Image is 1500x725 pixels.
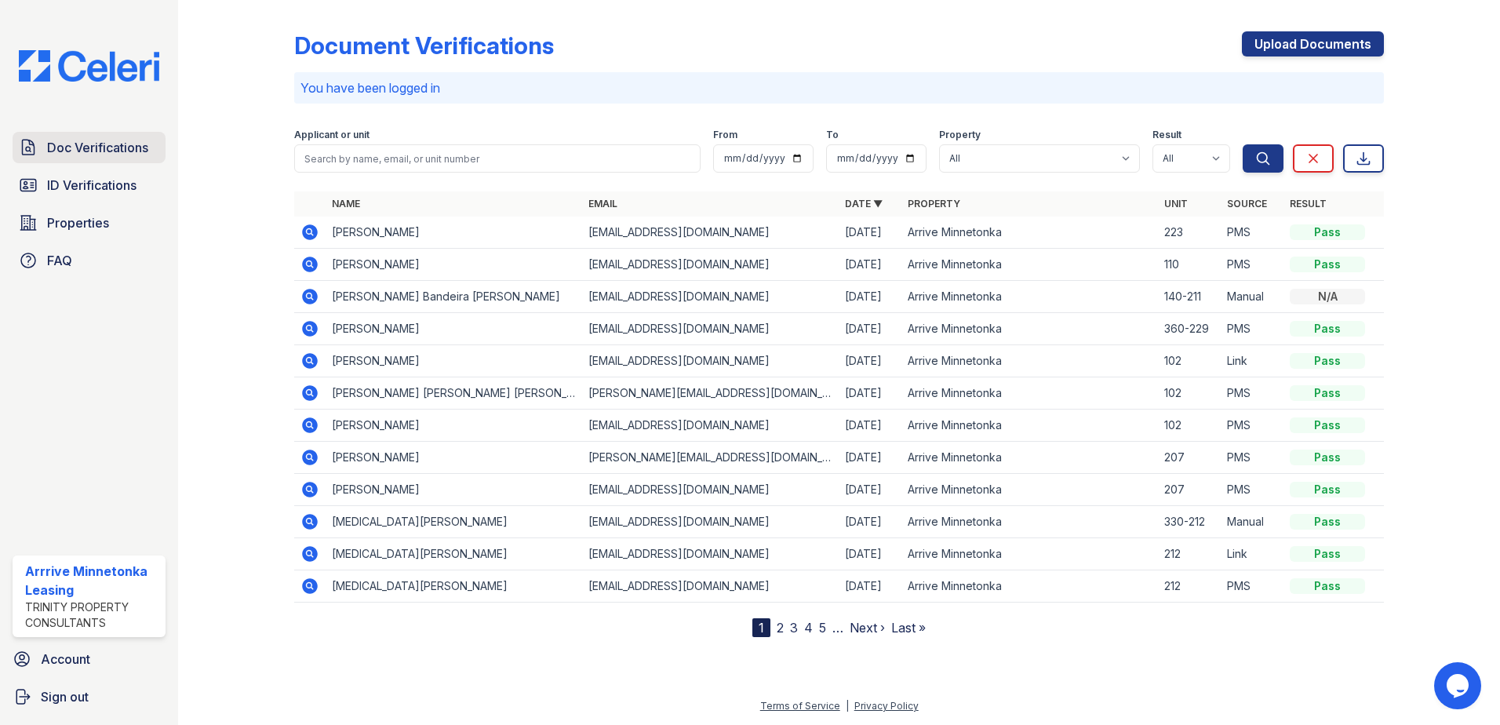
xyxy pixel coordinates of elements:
[1221,217,1283,249] td: PMS
[1290,385,1365,401] div: Pass
[582,313,839,345] td: [EMAIL_ADDRESS][DOMAIN_NAME]
[832,618,843,637] span: …
[1158,249,1221,281] td: 110
[1158,570,1221,603] td: 212
[1158,410,1221,442] td: 102
[901,313,1158,345] td: Arrive Minnetonka
[901,281,1158,313] td: Arrive Minnetonka
[839,570,901,603] td: [DATE]
[582,217,839,249] td: [EMAIL_ADDRESS][DOMAIN_NAME]
[839,538,901,570] td: [DATE]
[752,618,770,637] div: 1
[1221,506,1283,538] td: Manual
[1242,31,1384,56] a: Upload Documents
[1290,578,1365,594] div: Pass
[1290,321,1365,337] div: Pass
[6,50,172,82] img: CE_Logo_Blue-a8612792a0a2168367f1c8372b55b34899dd931a85d93a1a3d3e32e68fde9ad4.png
[839,249,901,281] td: [DATE]
[901,377,1158,410] td: Arrive Minnetonka
[839,281,901,313] td: [DATE]
[839,345,901,377] td: [DATE]
[326,410,582,442] td: [PERSON_NAME]
[6,681,172,712] a: Sign out
[819,620,826,636] a: 5
[1434,662,1484,709] iframe: chat widget
[13,132,166,163] a: Doc Verifications
[1158,474,1221,506] td: 207
[1221,442,1283,474] td: PMS
[294,129,370,141] label: Applicant or unit
[901,410,1158,442] td: Arrive Minnetonka
[908,198,960,209] a: Property
[1158,538,1221,570] td: 212
[1158,345,1221,377] td: 102
[1158,313,1221,345] td: 360-229
[901,442,1158,474] td: Arrive Minnetonka
[804,620,813,636] a: 4
[891,620,926,636] a: Last »
[1221,313,1283,345] td: PMS
[1158,506,1221,538] td: 330-212
[846,700,849,712] div: |
[6,643,172,675] a: Account
[582,506,839,538] td: [EMAIL_ADDRESS][DOMAIN_NAME]
[47,213,109,232] span: Properties
[1227,198,1267,209] a: Source
[1290,353,1365,369] div: Pass
[326,570,582,603] td: [MEDICAL_DATA][PERSON_NAME]
[1290,546,1365,562] div: Pass
[332,198,360,209] a: Name
[839,442,901,474] td: [DATE]
[826,129,839,141] label: To
[47,176,137,195] span: ID Verifications
[839,410,901,442] td: [DATE]
[13,245,166,276] a: FAQ
[1290,482,1365,497] div: Pass
[326,474,582,506] td: [PERSON_NAME]
[1221,345,1283,377] td: Link
[1290,198,1327,209] a: Result
[854,700,919,712] a: Privacy Policy
[1290,257,1365,272] div: Pass
[582,442,839,474] td: [PERSON_NAME][EMAIL_ADDRESS][DOMAIN_NAME]
[1152,129,1181,141] label: Result
[1290,450,1365,465] div: Pass
[326,377,582,410] td: [PERSON_NAME] [PERSON_NAME] [PERSON_NAME]
[41,650,90,669] span: Account
[25,599,159,631] div: Trinity Property Consultants
[326,249,582,281] td: [PERSON_NAME]
[845,198,883,209] a: Date ▼
[1290,514,1365,530] div: Pass
[1290,417,1365,433] div: Pass
[901,345,1158,377] td: Arrive Minnetonka
[326,345,582,377] td: [PERSON_NAME]
[582,249,839,281] td: [EMAIL_ADDRESS][DOMAIN_NAME]
[13,169,166,201] a: ID Verifications
[326,217,582,249] td: [PERSON_NAME]
[1221,570,1283,603] td: PMS
[790,620,798,636] a: 3
[300,78,1378,97] p: You have been logged in
[294,31,554,60] div: Document Verifications
[1158,442,1221,474] td: 207
[901,249,1158,281] td: Arrive Minnetonka
[1164,198,1188,209] a: Unit
[326,281,582,313] td: [PERSON_NAME] Bandeira [PERSON_NAME]
[294,144,701,173] input: Search by name, email, or unit number
[777,620,784,636] a: 2
[839,313,901,345] td: [DATE]
[25,562,159,599] div: Arrrive Minnetonka Leasing
[47,138,148,157] span: Doc Verifications
[1221,538,1283,570] td: Link
[1158,377,1221,410] td: 102
[1290,289,1365,304] div: N/A
[588,198,617,209] a: Email
[582,377,839,410] td: [PERSON_NAME][EMAIL_ADDRESS][DOMAIN_NAME]
[939,129,981,141] label: Property
[839,474,901,506] td: [DATE]
[1221,281,1283,313] td: Manual
[901,506,1158,538] td: Arrive Minnetonka
[901,570,1158,603] td: Arrive Minnetonka
[839,506,901,538] td: [DATE]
